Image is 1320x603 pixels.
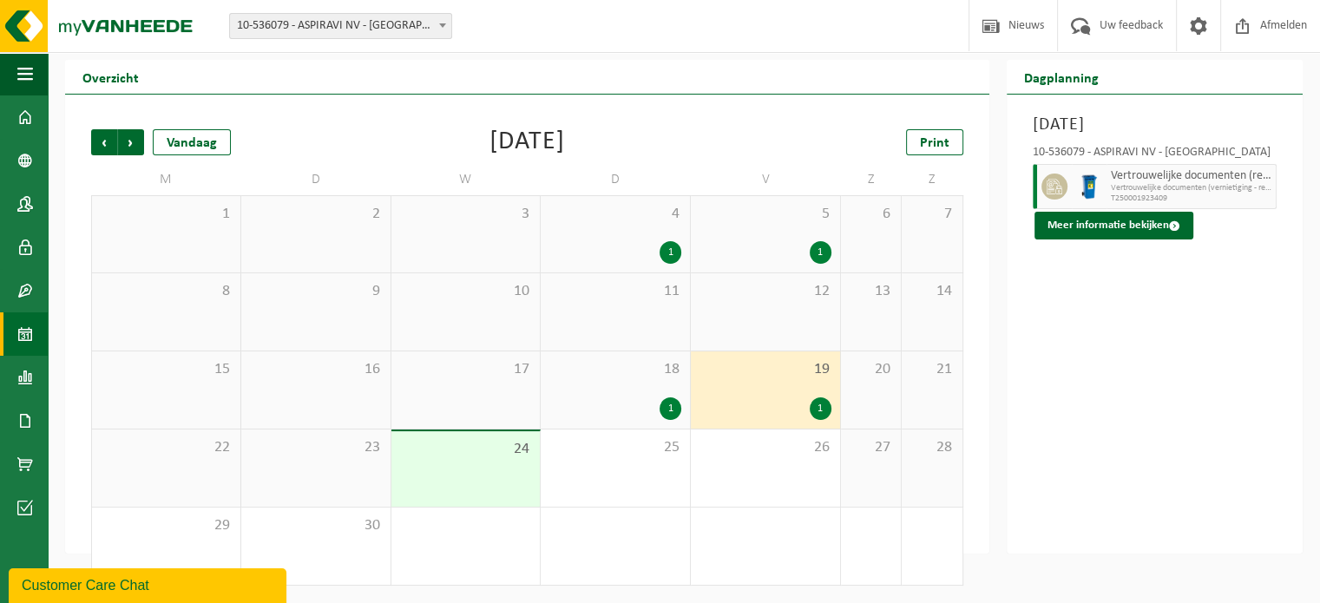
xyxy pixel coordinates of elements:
[101,516,232,535] span: 29
[920,136,949,150] span: Print
[699,282,831,301] span: 12
[1034,212,1193,239] button: Meer informatie bekijken
[691,164,841,195] td: V
[850,360,892,379] span: 20
[910,360,953,379] span: 21
[910,205,953,224] span: 7
[250,282,382,301] span: 9
[101,205,232,224] span: 1
[400,282,532,301] span: 10
[101,282,232,301] span: 8
[850,438,892,457] span: 27
[1111,169,1272,183] span: Vertrouwelijke documenten (recyclage)
[850,282,892,301] span: 13
[91,164,241,195] td: M
[101,438,232,457] span: 22
[9,565,290,603] iframe: chat widget
[541,164,691,195] td: D
[400,205,532,224] span: 3
[229,13,452,39] span: 10-536079 - ASPIRAVI NV - HARELBEKE
[841,164,902,195] td: Z
[91,129,117,155] span: Vorige
[910,282,953,301] span: 14
[118,129,144,155] span: Volgende
[1076,174,1102,200] img: WB-0240-HPE-BE-09
[153,129,231,155] div: Vandaag
[910,438,953,457] span: 28
[549,360,681,379] span: 18
[1033,147,1277,164] div: 10-536079 - ASPIRAVI NV - [GEOGRAPHIC_DATA]
[1007,60,1116,94] h2: Dagplanning
[241,164,391,195] td: D
[250,516,382,535] span: 30
[699,360,831,379] span: 19
[549,438,681,457] span: 25
[1111,183,1272,193] span: Vertrouwelijke documenten (vernietiging - recyclage)
[489,129,565,155] div: [DATE]
[660,241,681,264] div: 1
[230,14,451,38] span: 10-536079 - ASPIRAVI NV - HARELBEKE
[400,440,532,459] span: 24
[902,164,962,195] td: Z
[699,438,831,457] span: 26
[699,205,831,224] span: 5
[1111,193,1272,204] span: T250001923409
[250,438,382,457] span: 23
[400,360,532,379] span: 17
[101,360,232,379] span: 15
[660,397,681,420] div: 1
[906,129,963,155] a: Print
[549,282,681,301] span: 11
[850,205,892,224] span: 6
[65,60,156,94] h2: Overzicht
[810,397,831,420] div: 1
[250,360,382,379] span: 16
[250,205,382,224] span: 2
[1033,112,1277,138] h3: [DATE]
[810,241,831,264] div: 1
[549,205,681,224] span: 4
[391,164,542,195] td: W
